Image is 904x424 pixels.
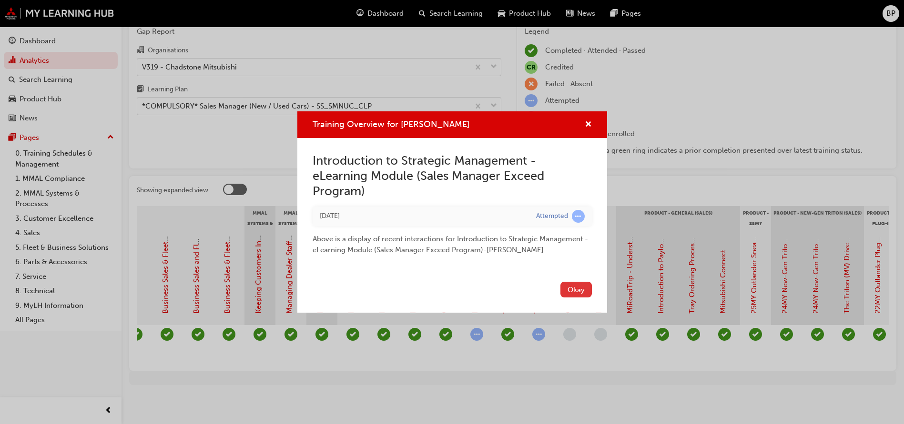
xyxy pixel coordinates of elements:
[313,119,469,129] span: Training Overview for [PERSON_NAME]
[313,226,592,255] div: Above is a display of recent interactions for Introduction to Strategic Management - eLearning Mo...
[536,212,568,221] div: Attempted
[560,282,592,297] button: Okay
[585,121,592,129] span: cross-icon
[572,210,585,223] span: learningRecordVerb_ATTEMPT-icon
[320,211,522,222] div: Fri Aug 30 2024 14:19:13 GMT+1000 (Australian Eastern Standard Time)
[313,153,592,199] h2: Introduction to Strategic Management - eLearning Module (Sales Manager Exceed Program)
[585,119,592,131] button: cross-icon
[297,111,607,313] div: Training Overview for BRAD PORTELLI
